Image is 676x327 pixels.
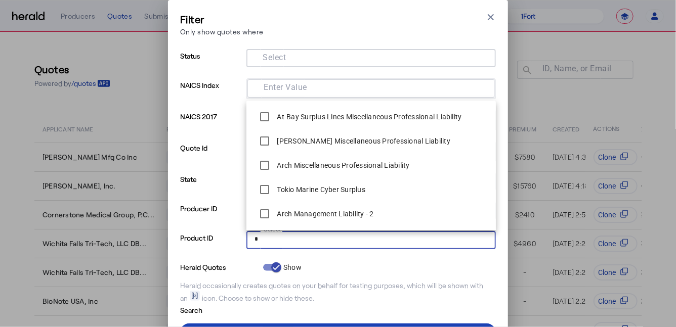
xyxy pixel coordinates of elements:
[180,172,242,202] p: State
[180,26,264,37] p: Only show quotes where
[275,184,365,195] label: Tokio Marine Cyber Surplus
[180,12,264,26] h3: Filter
[180,281,496,303] div: Herald occasionally creates quotes on your behalf for testing purposes, which will be shown with ...
[281,262,302,272] label: Show
[180,49,242,78] p: Status
[275,136,450,146] label: [PERSON_NAME] Miscellaneous Professional Liability
[180,141,242,172] p: Quote Id
[256,81,487,94] mat-chip-grid: Selection
[275,160,409,170] label: Arch Miscellaneous Professional Liability
[180,110,242,141] p: NAICS 2017
[263,53,286,63] mat-label: Select
[264,83,307,92] mat-label: Enter Value
[255,233,488,245] mat-chip-grid: Selection
[180,78,242,110] p: NAICS Index
[180,260,259,272] p: Herald Quotes
[180,231,242,260] p: Product ID
[180,303,259,315] p: Search
[180,202,242,231] p: Producer ID
[275,209,373,219] label: Arch Management Liability - 2
[255,51,488,63] mat-chip-grid: Selection
[275,112,461,122] label: At-Bay Surplus Lines Miscellaneous Professional Liability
